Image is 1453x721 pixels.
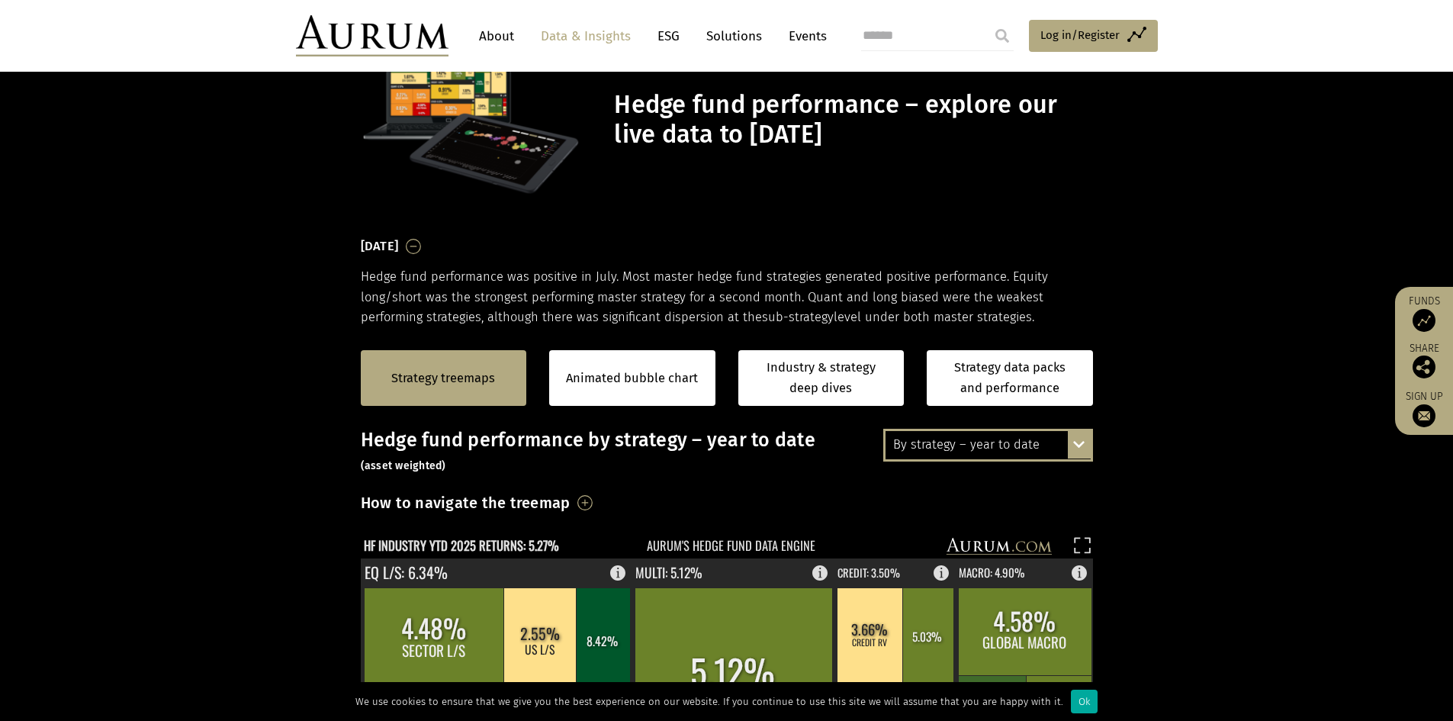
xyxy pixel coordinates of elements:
[361,235,399,258] h3: [DATE]
[1413,356,1435,378] img: Share this post
[361,267,1093,327] p: Hedge fund performance was positive in July. Most master hedge fund strategies generated positive...
[738,350,905,406] a: Industry & strategy deep dives
[566,369,698,388] a: Animated bubble chart
[1029,20,1158,52] a: Log in/Register
[361,490,571,516] h3: How to navigate the treemap
[1413,404,1435,427] img: Sign up to our newsletter
[1403,390,1445,427] a: Sign up
[699,22,770,50] a: Solutions
[762,310,834,324] span: sub-strategy
[614,90,1088,150] h1: Hedge fund performance – explore our live data to [DATE]
[533,22,638,50] a: Data & Insights
[471,22,522,50] a: About
[781,22,827,50] a: Events
[987,21,1017,51] input: Submit
[391,369,495,388] a: Strategy treemaps
[361,429,1093,475] h3: Hedge fund performance by strategy – year to date
[886,431,1091,459] div: By strategy – year to date
[361,459,446,472] small: (asset weighted)
[1403,343,1445,378] div: Share
[650,22,687,50] a: ESG
[1071,690,1098,713] div: Ok
[1413,309,1435,332] img: Access Funds
[1403,295,1445,332] a: Funds
[1040,26,1120,44] span: Log in/Register
[296,15,448,56] img: Aurum
[927,350,1093,406] a: Strategy data packs and performance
